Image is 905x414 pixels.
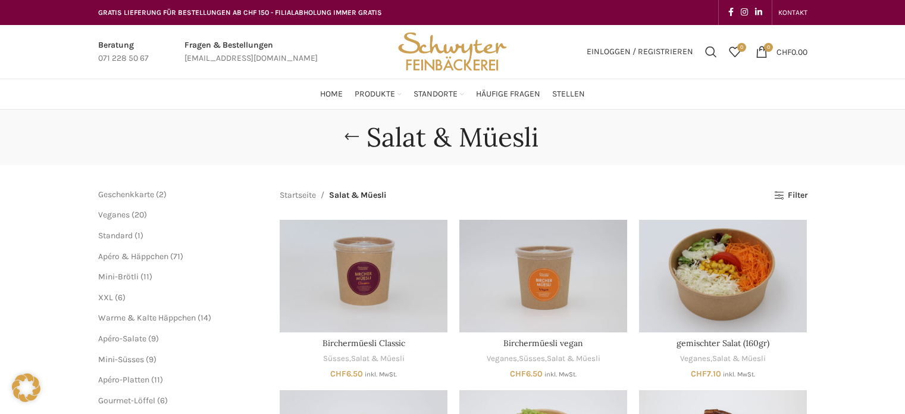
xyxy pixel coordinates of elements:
[723,40,747,64] div: Meine Wunschliste
[581,40,699,64] a: Einloggen / Registrieren
[98,251,168,262] a: Apéro & Häppchen
[414,89,458,100] span: Standorte
[98,375,149,385] a: Apéro-Platten
[98,396,155,406] a: Gourmet-Löffel
[778,1,807,24] a: KONTAKT
[776,46,807,57] bdi: 0.00
[98,313,196,323] a: Warme & Kalte Häppchen
[699,40,723,64] a: Suchen
[98,39,149,66] a: Infobox link
[355,89,395,100] span: Produkte
[160,396,165,406] span: 6
[552,82,585,106] a: Stellen
[737,43,746,52] span: 0
[510,369,543,379] bdi: 6.50
[118,292,123,303] span: 6
[365,371,397,378] small: inkl. MwSt.
[337,125,367,149] a: Go back
[459,220,627,332] a: Birchermüesli vegan
[98,231,133,241] a: Standard
[394,25,511,79] img: Bäckerei Schwyter
[280,189,316,202] a: Startseite
[98,354,144,365] a: Mini-Süsses
[712,353,766,365] a: Salat & Müesli
[149,354,154,365] span: 9
[134,210,144,220] span: 20
[476,82,540,106] a: Häufige Fragen
[151,334,156,344] span: 9
[143,272,149,282] span: 11
[459,353,627,365] div: , ,
[691,369,707,379] span: CHF
[778,8,807,17] span: KONTAKT
[173,251,180,262] span: 71
[723,371,755,378] small: inkl. MwSt.
[737,4,751,21] a: Instagram social link
[552,89,585,100] span: Stellen
[723,40,747,64] a: 0
[639,353,807,365] div: ,
[355,82,402,106] a: Produkte
[750,40,813,64] a: 0 CHF0.00
[544,371,577,378] small: inkl. MwSt.
[776,46,791,57] span: CHF
[394,46,511,56] a: Site logo
[323,353,349,365] a: Süsses
[774,191,807,201] a: Filter
[764,43,773,52] span: 0
[587,48,693,56] span: Einloggen / Registrieren
[547,353,600,365] a: Salat & Müesli
[680,353,710,365] a: Veganes
[751,4,766,21] a: Linkedin social link
[137,231,140,241] span: 1
[159,189,164,200] span: 2
[414,82,464,106] a: Standorte
[280,353,447,365] div: ,
[98,189,154,200] a: Geschenkkarte
[367,122,538,153] h1: Salat & Müesli
[154,375,160,385] span: 11
[92,82,813,106] div: Main navigation
[510,369,526,379] span: CHF
[98,334,146,344] a: Apéro-Salate
[320,89,343,100] span: Home
[280,189,386,202] nav: Breadcrumb
[98,8,382,17] span: GRATIS LIEFERUNG FÜR BESTELLUNGEN AB CHF 150 - FILIALABHOLUNG IMMER GRATIS
[677,338,769,348] a: gemischter Salat (160gr)
[320,82,343,106] a: Home
[98,210,130,220] a: Veganes
[330,369,346,379] span: CHF
[351,353,405,365] a: Salat & Müesli
[322,338,405,348] a: Birchermüesli Classic
[503,338,583,348] a: Birchermüesli vegan
[201,313,208,323] span: 14
[184,39,318,66] a: Infobox link
[772,1,813,24] div: Secondary navigation
[487,353,517,365] a: Veganes
[691,369,721,379] bdi: 7.10
[329,189,386,202] span: Salat & Müesli
[639,220,807,332] a: gemischter Salat (160gr)
[476,89,540,100] span: Häufige Fragen
[519,353,545,365] a: Süsses
[98,272,139,282] a: Mini-Brötli
[280,220,447,332] a: Birchermüesli Classic
[330,369,363,379] bdi: 6.50
[725,4,737,21] a: Facebook social link
[98,292,113,303] a: XXL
